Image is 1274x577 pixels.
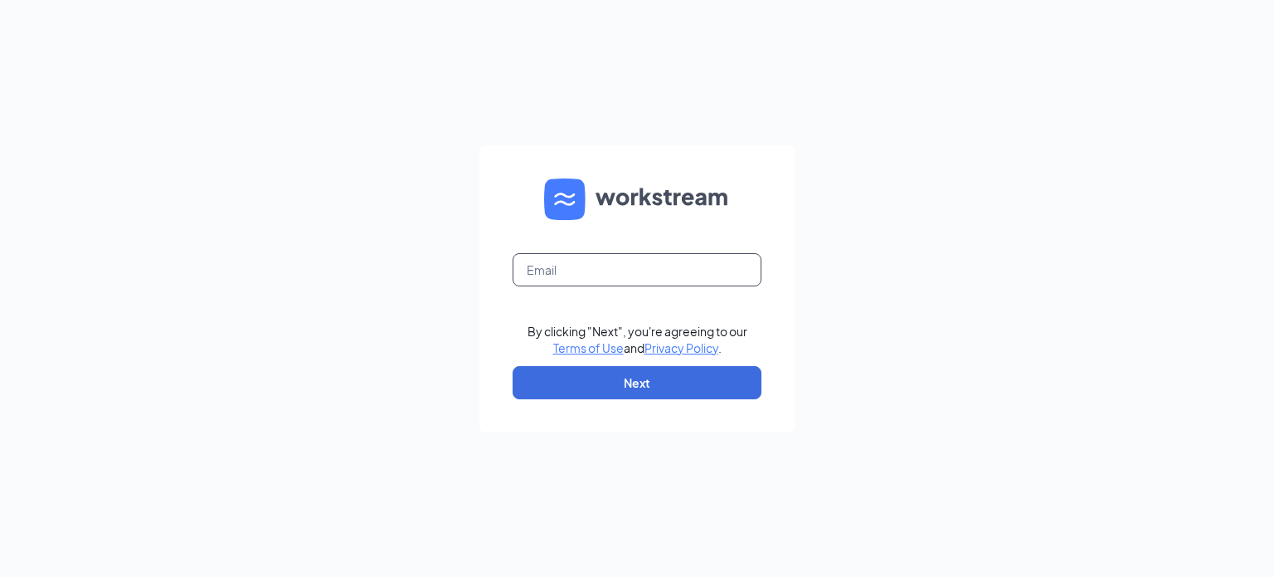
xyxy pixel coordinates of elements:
[553,340,624,355] a: Terms of Use
[544,178,730,220] img: WS logo and Workstream text
[644,340,718,355] a: Privacy Policy
[528,323,747,356] div: By clicking "Next", you're agreeing to our and .
[513,366,761,399] button: Next
[513,253,761,286] input: Email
